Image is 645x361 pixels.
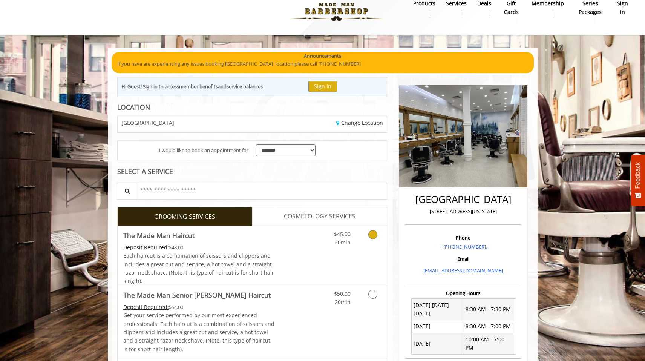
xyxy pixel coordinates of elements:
span: $45.00 [334,230,351,238]
span: This service needs some Advance to be paid before we block your appointment [123,303,169,310]
h3: Email [407,256,519,261]
td: [DATE] [411,320,463,333]
p: [STREET_ADDRESS][US_STATE] [407,207,519,215]
span: Feedback [634,162,641,189]
td: 8:30 AM - 7:00 PM [463,320,515,333]
b: The Made Man Senior [PERSON_NAME] Haircut [123,290,271,300]
span: 20min [335,239,351,246]
h3: Opening Hours [405,290,521,296]
b: member benefits [179,83,218,90]
div: SELECT A SERVICE [117,168,388,175]
b: LOCATION [117,103,150,112]
div: Hi Guest! Sign in to access and [121,83,263,91]
button: Service Search [117,183,136,200]
span: This service needs some Advance to be paid before we block your appointment [123,244,169,251]
span: 20min [335,298,351,306]
td: [DATE] [411,333,463,355]
span: GROOMING SERVICES [154,212,215,222]
p: If you have are experiencing any issues booking [GEOGRAPHIC_DATA] location please call [PHONE_NUM... [117,60,528,68]
a: + [PHONE_NUMBER]. [440,243,487,250]
h3: Phone [407,235,519,240]
span: $50.00 [334,290,351,297]
span: I would like to book an appointment for [159,146,248,154]
span: [GEOGRAPHIC_DATA] [121,120,174,126]
p: Get your service performed by our most experienced professionals. Each haircut is a combination o... [123,311,275,353]
div: $54.00 [123,303,275,311]
b: service balances [227,83,263,90]
b: The Made Man Haircut [123,230,195,241]
span: COSMETOLOGY SERVICES [284,212,355,221]
a: [EMAIL_ADDRESS][DOMAIN_NAME] [423,267,503,274]
h2: [GEOGRAPHIC_DATA] [407,194,519,205]
div: $48.00 [123,243,275,252]
button: Sign In [308,81,337,92]
b: Announcements [304,52,341,60]
button: Feedback - Show survey [631,155,645,206]
span: Each haircut is a combination of scissors and clippers and includes a great cut and service, a ho... [123,252,274,284]
td: [DATE] [DATE] [DATE] [411,299,463,320]
a: Change Location [336,119,383,126]
td: 10:00 AM - 7:00 PM [463,333,515,355]
td: 8:30 AM - 7:30 PM [463,299,515,320]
